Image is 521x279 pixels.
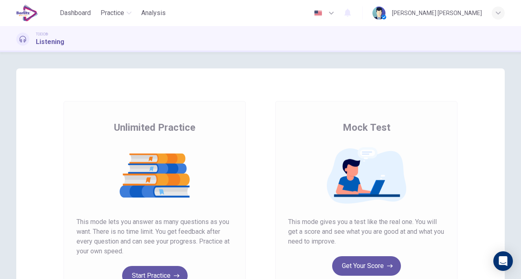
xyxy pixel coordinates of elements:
span: Unlimited Practice [114,121,195,134]
h1: Listening [36,37,64,47]
img: EduSynch logo [16,5,38,21]
button: Practice [97,6,135,20]
span: This mode gives you a test like the real one. You will get a score and see what you are good at a... [288,217,444,246]
img: en [313,10,323,16]
span: Mock Test [343,121,390,134]
span: This mode lets you answer as many questions as you want. There is no time limit. You get feedback... [77,217,233,256]
span: Practice [101,8,124,18]
span: Analysis [141,8,166,18]
img: Profile picture [372,7,385,20]
a: EduSynch logo [16,5,57,21]
button: Get Your Score [332,256,401,276]
div: Open Intercom Messenger [493,251,513,271]
span: Dashboard [60,8,91,18]
button: Analysis [138,6,169,20]
div: [PERSON_NAME] [PERSON_NAME] [392,8,482,18]
span: TOEIC® [36,31,48,37]
button: Dashboard [57,6,94,20]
